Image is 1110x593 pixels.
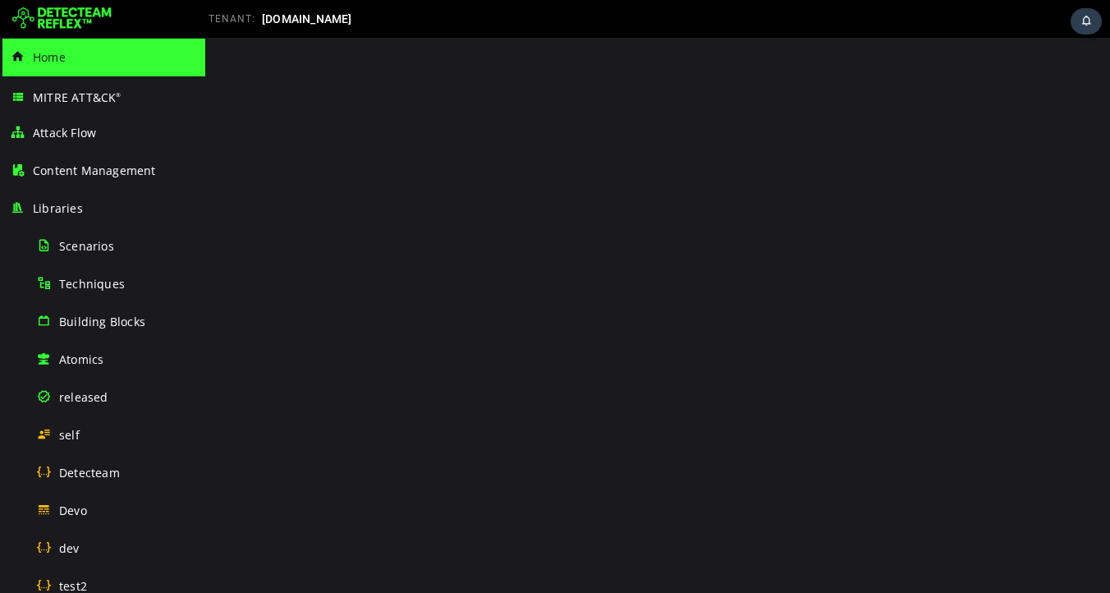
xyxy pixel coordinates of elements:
sup: ® [116,91,121,99]
img: Detecteam logo [12,6,112,32]
span: Scenarios [59,238,114,254]
span: Devo [59,503,87,518]
div: Task Notifications [1071,8,1102,34]
span: Content Management [33,163,156,178]
span: MITRE ATT&CK [33,90,122,105]
span: Building Blocks [59,314,145,329]
span: self [59,427,80,443]
span: TENANT: [209,13,255,25]
span: Detecteam [59,465,120,480]
span: released [59,389,108,405]
span: Atomics [59,352,103,367]
span: [DOMAIN_NAME] [262,12,352,25]
span: Libraries [33,200,83,216]
span: Attack Flow [33,125,96,140]
span: Techniques [59,276,125,292]
span: dev [59,540,80,556]
span: Home [33,49,66,65]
